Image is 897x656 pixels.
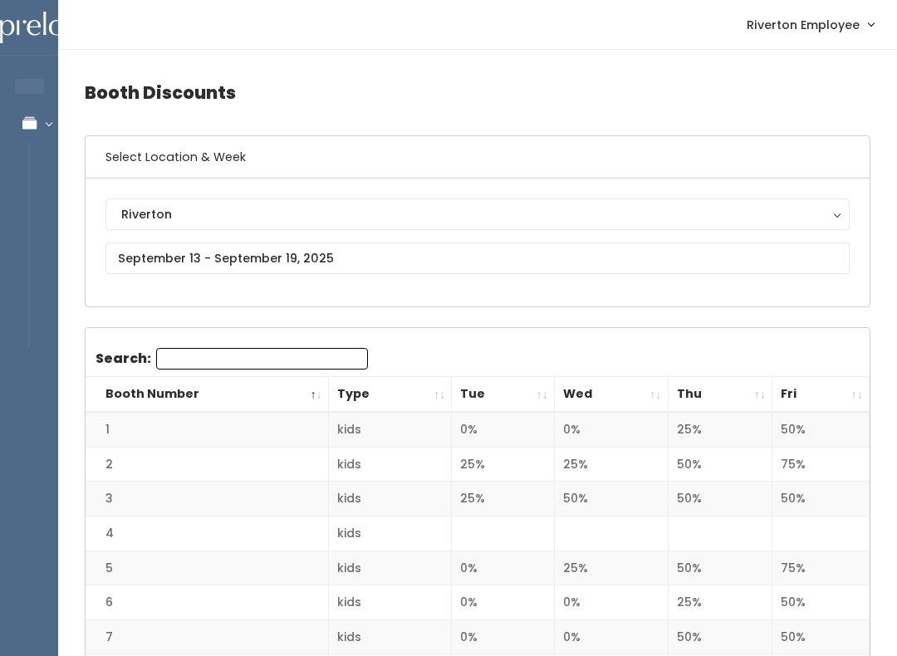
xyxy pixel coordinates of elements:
input: Search: [156,348,368,370]
td: 75% [772,551,870,585]
th: Fri: activate to sort column ascending [772,377,870,413]
td: kids [328,551,452,585]
td: 50% [668,482,772,516]
span: Riverton Employee [747,16,860,34]
th: Type: activate to sort column ascending [328,377,452,413]
td: 25% [452,482,555,516]
td: 50% [772,585,870,620]
td: 7 [86,619,328,654]
td: kids [328,482,452,516]
td: 25% [555,551,669,585]
td: 50% [668,551,772,585]
td: 25% [668,412,772,447]
td: 5 [86,551,328,585]
td: 50% [555,482,669,516]
td: 0% [555,585,669,620]
td: 6 [86,585,328,620]
td: 50% [668,619,772,654]
td: 0% [452,412,555,447]
td: 50% [772,619,870,654]
th: Tue: activate to sort column ascending [452,377,555,413]
td: kids [328,516,452,551]
td: kids [328,619,452,654]
td: 1 [86,412,328,447]
td: 0% [555,619,669,654]
a: Riverton Employee [730,7,890,42]
td: kids [328,447,452,482]
td: 4 [86,516,328,551]
td: 50% [772,412,870,447]
td: 25% [555,447,669,482]
h6: Select Location & Week [86,136,870,179]
td: 25% [668,585,772,620]
td: 0% [452,551,555,585]
td: 50% [772,482,870,516]
td: 25% [452,447,555,482]
td: 75% [772,447,870,482]
button: Riverton [105,198,850,230]
label: Search: [96,348,368,370]
td: kids [328,412,452,447]
td: 2 [86,447,328,482]
td: 50% [668,447,772,482]
td: 0% [452,619,555,654]
input: September 13 - September 19, 2025 [105,242,850,274]
td: 0% [555,412,669,447]
div: Riverton [121,205,834,223]
td: 0% [452,585,555,620]
th: Thu: activate to sort column ascending [668,377,772,413]
h4: Booth Discounts [85,70,870,115]
th: Booth Number: activate to sort column descending [86,377,328,413]
td: kids [328,585,452,620]
td: 3 [86,482,328,516]
th: Wed: activate to sort column ascending [555,377,669,413]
